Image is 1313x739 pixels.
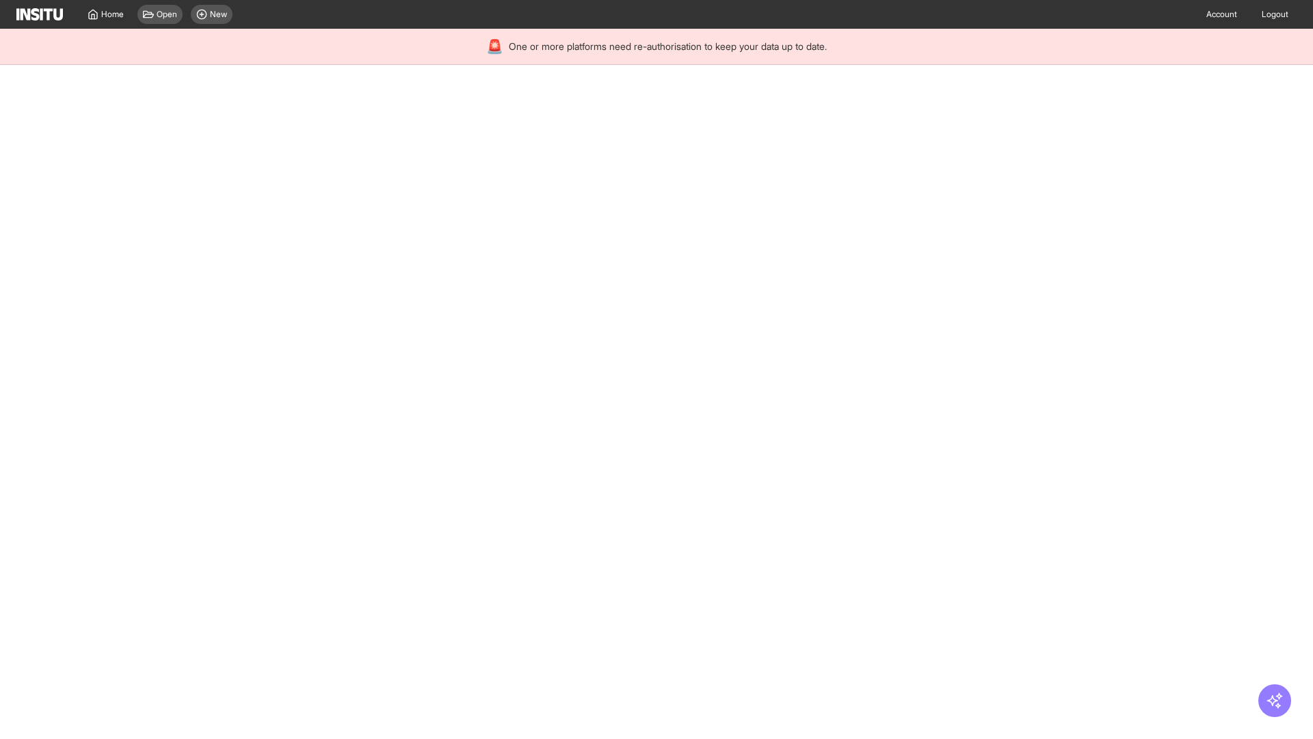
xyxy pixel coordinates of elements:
[16,8,63,21] img: Logo
[509,40,827,53] span: One or more platforms need re-authorisation to keep your data up to date.
[157,9,177,20] span: Open
[101,9,124,20] span: Home
[210,9,227,20] span: New
[486,37,503,56] div: 🚨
